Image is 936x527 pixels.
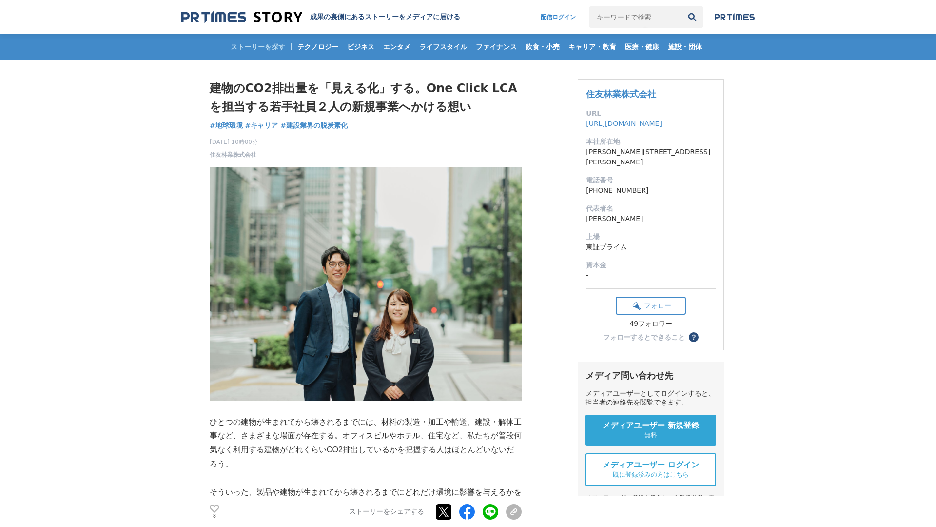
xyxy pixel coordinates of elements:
dd: - [586,270,716,281]
div: 49フォロワー [616,320,686,328]
a: テクノロジー [293,34,342,60]
span: 無料 [644,431,657,440]
input: キーワードで検索 [589,6,682,28]
span: [DATE] 10時00分 [210,138,258,146]
div: フォローするとできること [603,334,685,341]
span: ライフスタイル [415,42,471,51]
a: 飲食・小売 [522,34,564,60]
img: thumbnail_bafe79e0-870c-11f0-8071-f70167991482.jpg [210,167,522,401]
span: #地球環境 [210,121,243,130]
span: ビジネス [343,42,378,51]
dt: 資本金 [586,260,716,270]
dd: 東証プライム [586,242,716,252]
dt: 代表者名 [586,203,716,214]
dt: 電話番号 [586,175,716,185]
a: キャリア・教育 [565,34,620,60]
p: ひとつの建物が生まれてから壊されるまでには、材料の製造・加工や輸送、建設・解体工事など、さまざまな場面が存在する。オフィスビルやホテル、住宅など、私たちが普段何気なく利用する建物がどれくらいCO... [210,415,522,471]
a: 医療・健康 [621,34,663,60]
a: 成果の裏側にあるストーリーをメディアに届ける 成果の裏側にあるストーリーをメディアに届ける [181,11,460,24]
button: 検索 [682,6,703,28]
span: キャリア・教育 [565,42,620,51]
span: メディアユーザー ログイン [603,460,699,470]
a: #建設業界の脱炭素化 [280,121,348,131]
p: ストーリーをシェアする [349,507,424,516]
a: 施設・団体 [664,34,706,60]
dt: 本社所在地 [586,137,716,147]
a: 住友林業株式会社 [586,89,656,99]
p: 8 [210,514,219,519]
a: #地球環境 [210,121,243,131]
button: フォロー [616,297,686,315]
span: 既に登録済みの方はこちら [613,470,689,479]
span: テクノロジー [293,42,342,51]
div: メディア問い合わせ先 [585,370,716,382]
a: ファイナンス [472,34,521,60]
span: ？ [690,334,697,341]
dt: URL [586,108,716,119]
dd: [PERSON_NAME] [586,214,716,224]
span: ファイナンス [472,42,521,51]
a: エンタメ [379,34,414,60]
a: メディアユーザー 新規登録 無料 [585,415,716,446]
img: 成果の裏側にあるストーリーをメディアに届ける [181,11,302,24]
dt: 上場 [586,232,716,242]
button: ？ [689,332,699,342]
a: #キャリア [245,121,278,131]
dd: [PERSON_NAME][STREET_ADDRESS][PERSON_NAME] [586,147,716,167]
a: 住友林業株式会社 [210,150,256,159]
span: 施設・団体 [664,42,706,51]
span: メディアユーザー 新規登録 [603,421,699,431]
dd: [PHONE_NUMBER] [586,185,716,196]
h1: 建物のCO2排出量を「見える化」する。One Click LCAを担当する若手社員２人の新規事業へかける想い [210,79,522,117]
div: メディアユーザーとしてログインすると、担当者の連絡先を閲覧できます。 [585,389,716,407]
a: 配信ログイン [531,6,585,28]
a: メディアユーザー ログイン 既に登録済みの方はこちら [585,453,716,486]
a: ライフスタイル [415,34,471,60]
span: #建設業界の脱炭素化 [280,121,348,130]
span: エンタメ [379,42,414,51]
span: 飲食・小売 [522,42,564,51]
h2: 成果の裏側にあるストーリーをメディアに届ける [310,13,460,21]
img: prtimes [715,13,755,21]
a: ビジネス [343,34,378,60]
span: #キャリア [245,121,278,130]
span: 医療・健康 [621,42,663,51]
a: [URL][DOMAIN_NAME] [586,120,662,127]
